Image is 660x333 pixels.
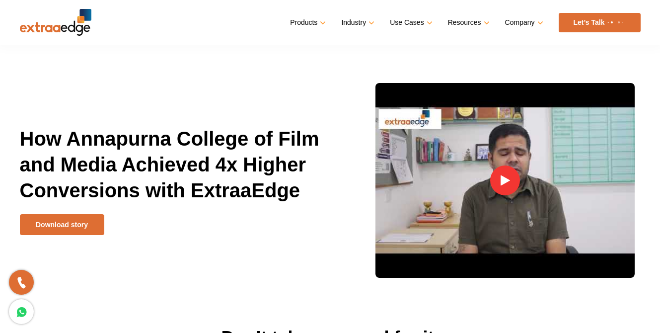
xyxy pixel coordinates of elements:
[505,15,541,30] a: Company
[290,15,324,30] a: Products
[448,15,488,30] a: Resources
[341,15,372,30] a: Industry
[20,214,104,235] a: Download story
[559,13,641,32] a: Let’s Talk
[390,15,430,30] a: Use Cases
[20,126,323,214] h1: How Annapurna College of Film and Media Achieved 4x Higher Conversions with ExtraaEdge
